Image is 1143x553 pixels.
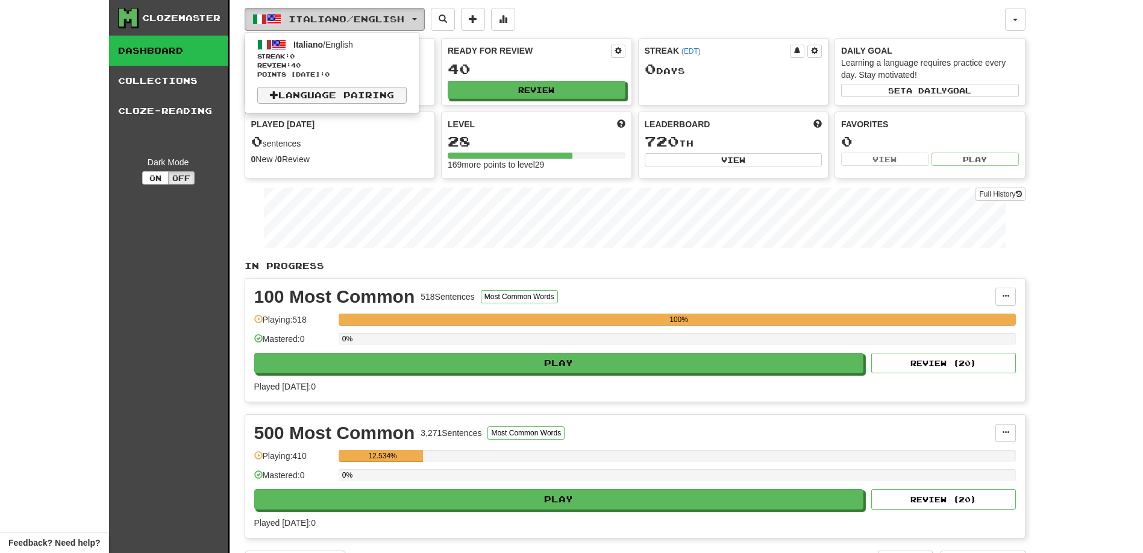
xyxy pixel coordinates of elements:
[109,96,228,126] a: Cloze-Reading
[431,8,455,31] button: Search sentences
[257,87,407,104] a: Language Pairing
[290,52,295,60] span: 0
[257,70,407,79] span: Points [DATE]: 0
[245,260,1026,272] p: In Progress
[841,153,928,166] button: View
[681,47,701,55] a: (EDT)
[254,424,415,442] div: 500 Most Common
[645,134,822,150] div: th
[645,45,791,57] div: Streak
[421,427,481,439] div: 3,271 Sentences
[421,291,475,303] div: 518 Sentences
[109,36,228,66] a: Dashboard
[841,84,1019,97] button: Seta dailygoal
[254,450,333,470] div: Playing: 410
[645,62,822,77] div: Day s
[448,118,475,130] span: Level
[257,52,407,61] span: Streak:
[871,489,1016,510] button: Review (20)
[254,469,333,489] div: Mastered: 0
[841,134,1019,149] div: 0
[342,450,424,462] div: 12.534%
[245,36,419,81] a: Italiano/EnglishStreak:0 Review:40Points [DATE]:0
[245,8,425,31] button: Italiano/English
[8,537,100,549] span: Open feedback widget
[251,134,429,150] div: sentences
[645,118,710,130] span: Leaderboard
[142,171,169,185] button: On
[277,154,282,164] strong: 0
[251,118,315,130] span: Played [DATE]
[289,14,404,24] span: Italiano / English
[142,12,221,24] div: Clozemaster
[813,118,822,130] span: This week in points, UTC
[906,86,947,95] span: a daily
[168,171,195,185] button: Off
[254,489,864,510] button: Play
[461,8,485,31] button: Add sentence to collection
[109,66,228,96] a: Collections
[254,314,333,333] div: Playing: 518
[617,118,625,130] span: Score more points to level up
[448,159,625,171] div: 169 more points to level 29
[841,57,1019,81] div: Learning a language requires practice every day. Stay motivated!
[342,314,1016,326] div: 100%
[645,60,656,77] span: 0
[254,382,316,391] span: Played [DATE]: 0
[932,153,1019,166] button: Play
[254,333,333,353] div: Mastered: 0
[448,62,625,77] div: 40
[871,353,1016,373] button: Review (20)
[448,134,625,149] div: 28
[448,45,611,57] div: Ready for Review
[251,133,263,150] span: 0
[841,118,1019,130] div: Favorites
[293,40,353,49] span: / English
[841,45,1019,57] div: Daily Goal
[487,426,565,440] button: Most Common Words
[448,81,625,99] button: Review
[251,154,256,164] strong: 0
[254,518,316,528] span: Played [DATE]: 0
[975,188,1025,201] a: Full History
[645,153,822,166] button: View
[254,353,864,373] button: Play
[254,288,415,306] div: 100 Most Common
[645,133,679,150] span: 720
[118,156,219,168] div: Dark Mode
[251,153,429,165] div: New / Review
[491,8,515,31] button: More stats
[481,290,558,303] button: Most Common Words
[257,61,407,70] span: Review: 40
[293,40,323,49] span: Italiano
